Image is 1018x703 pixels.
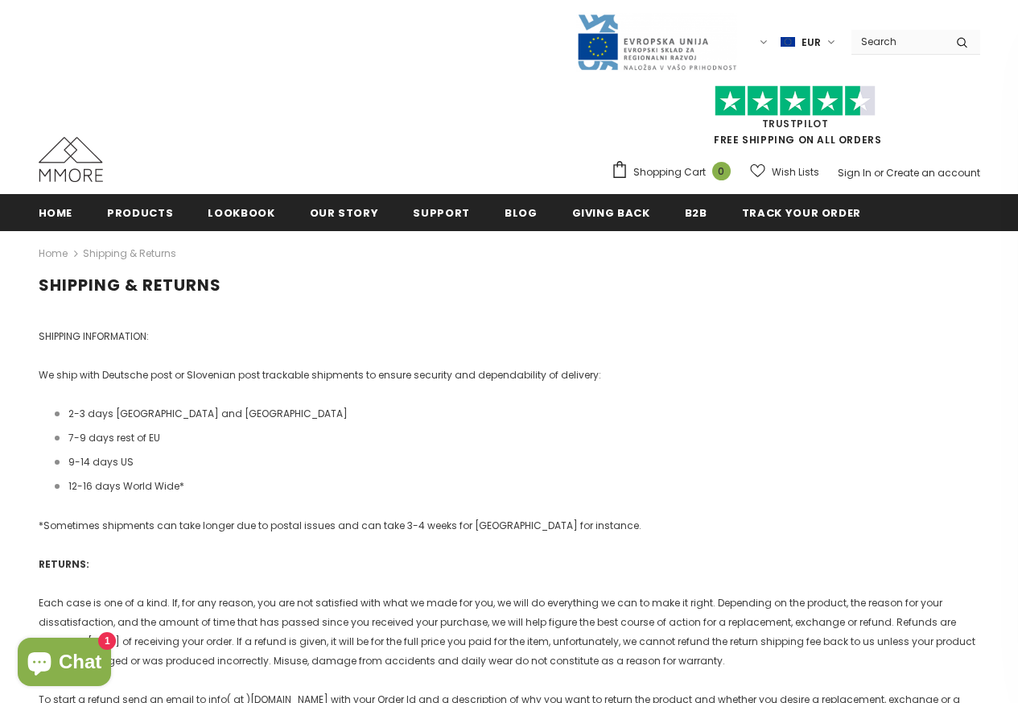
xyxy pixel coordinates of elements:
[413,205,470,221] span: support
[55,477,980,496] li: 12-16 days World Wide*
[39,205,73,221] span: Home
[208,194,274,230] a: Lookbook
[742,194,861,230] a: Track your order
[750,158,819,186] a: Wish Lists
[107,205,173,221] span: Products
[310,205,379,221] span: Our Story
[576,13,737,72] img: Javni Razpis
[39,244,68,263] a: Home
[685,194,707,230] a: B2B
[886,166,980,180] a: Create an account
[851,30,944,53] input: Search Site
[39,516,980,536] p: *Sometimes shipments can take longer due to postal issues and can take 3-4 weeks for [GEOGRAPHIC_...
[39,327,980,346] p: SHIPPING INFORMATION:
[838,166,872,180] a: Sign In
[310,194,379,230] a: Our Story
[55,453,980,472] li: 9-14 days US
[715,85,876,117] img: Trust Pilot Stars
[576,35,737,48] a: Javni Razpis
[39,137,103,182] img: MMORE Cases
[505,205,538,221] span: Blog
[39,557,89,571] strong: RETURNS:
[413,194,470,230] a: support
[802,35,821,51] span: EUR
[762,117,829,130] a: Trustpilot
[572,205,650,221] span: Giving back
[208,205,274,221] span: Lookbook
[742,205,861,221] span: Track your order
[611,93,980,147] span: FREE SHIPPING ON ALL ORDERS
[107,194,173,230] a: Products
[712,162,731,180] span: 0
[55,404,980,424] li: 2-3 days [GEOGRAPHIC_DATA] and [GEOGRAPHIC_DATA]
[633,164,706,180] span: Shopping Cart
[772,164,819,180] span: Wish Lists
[874,166,884,180] span: or
[13,638,116,690] inbox-online-store-chat: Shopify online store chat
[39,366,980,385] p: We ship with Deutsche post or Slovenian post trackable shipments to ensure security and dependabi...
[55,428,980,448] li: 7-9 days rest of EU
[39,593,980,671] p: Each case is one of a kind. If, for any reason, you are not satisfied with what we made for you, ...
[39,274,221,296] span: Shipping & Returns
[83,244,176,263] span: Shipping & Returns
[505,194,538,230] a: Blog
[611,160,739,184] a: Shopping Cart 0
[572,194,650,230] a: Giving back
[685,205,707,221] span: B2B
[39,194,73,230] a: Home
